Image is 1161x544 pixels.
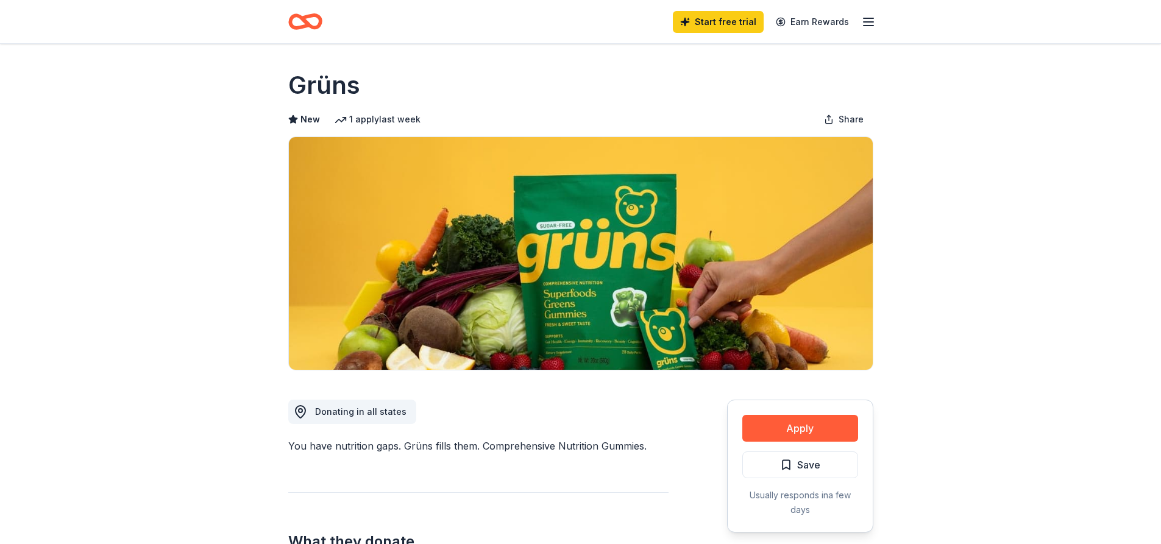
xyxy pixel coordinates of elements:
img: Image for Grüns [289,137,873,370]
span: New [300,112,320,127]
div: You have nutrition gaps. Grüns fills them. Comprehensive Nutrition Gummies. [288,439,669,453]
button: Save [742,451,858,478]
h1: Grüns [288,68,360,102]
a: Home [288,7,322,36]
div: Usually responds in a few days [742,488,858,517]
a: Earn Rewards [769,11,856,33]
span: Donating in all states [315,406,407,417]
div: 1 apply last week [335,112,421,127]
span: Save [797,457,820,473]
span: Share [839,112,864,127]
button: Share [814,107,873,132]
button: Apply [742,415,858,442]
a: Start free trial [673,11,764,33]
